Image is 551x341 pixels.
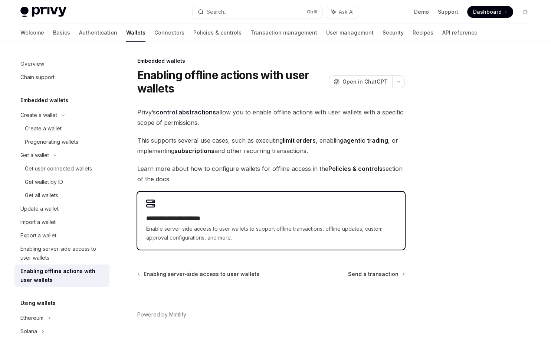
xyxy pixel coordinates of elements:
[326,24,374,42] a: User management
[20,7,66,17] img: light logo
[144,270,259,278] span: Enabling server-side access to user wallets
[25,124,62,133] div: Create a wallet
[343,137,388,144] strong: agentic trading
[14,215,109,229] a: Import a wallet
[20,299,56,308] h5: Using wallets
[14,264,109,287] a: Enabling offline actions with user wallets
[20,327,37,336] div: Solana
[14,57,109,71] a: Overview
[137,107,405,128] span: Privy’s allow you to enable offline actions with user wallets with a specific scope of permissions.
[25,164,92,173] div: Get user connected wallets
[137,163,405,184] span: Learn more about how to configure wallets for offline access in the section of the docs.
[20,73,55,82] div: Chain support
[467,6,513,18] a: Dashboard
[20,96,68,105] h5: Embedded wallets
[348,270,399,278] span: Send a transaction
[14,189,109,202] a: Get all wallets
[207,7,227,16] div: Search...
[25,137,78,146] div: Pregenerating wallets
[137,57,405,65] div: Embedded wallets
[414,8,429,16] a: Demo
[193,24,242,42] a: Policies & controls
[25,178,63,186] div: Get wallet by ID
[137,68,326,95] h1: Enabling offline actions with user wallets
[438,8,458,16] a: Support
[442,24,478,42] a: API reference
[14,202,109,215] a: Update a wallet
[20,111,57,120] div: Create a wallet
[14,229,109,242] a: Export a wallet
[519,6,531,18] button: Toggle dark mode
[14,71,109,84] a: Chain support
[413,24,433,42] a: Recipes
[20,267,105,285] div: Enabling offline actions with user wallets
[473,8,502,16] span: Dashboard
[348,270,404,278] a: Send a transaction
[20,204,59,213] div: Update a wallet
[342,78,388,85] span: Open in ChatGPT
[20,314,43,322] div: Ethereum
[250,24,317,42] a: Transaction management
[14,242,109,264] a: Enabling server-side access to user wallets
[14,175,109,189] a: Get wallet by ID
[339,8,354,16] span: Ask AI
[14,122,109,135] a: Create a wallet
[146,224,396,242] span: Enable server-side access to user wallets to support offline transactions, offline updates, custo...
[383,24,404,42] a: Security
[137,192,405,250] a: **** **** **** **** ****Enable server-side access to user wallets to support offline transactions...
[20,151,49,160] div: Get a wallet
[79,24,117,42] a: Authentication
[154,24,184,42] a: Connectors
[326,5,359,19] button: Ask AI
[25,191,58,200] div: Get all wallets
[20,59,44,68] div: Overview
[20,218,56,227] div: Import a wallet
[283,137,316,144] strong: limit orders
[20,24,44,42] a: Welcome
[328,165,383,172] strong: Policies & controls
[53,24,70,42] a: Basics
[156,108,216,116] a: control abstractions
[20,231,56,240] div: Export a wallet
[174,147,214,155] strong: subscriptions
[137,311,186,318] a: Powered by Mintlify
[138,270,259,278] a: Enabling server-side access to user wallets
[329,75,392,88] button: Open in ChatGPT
[14,135,109,149] a: Pregenerating wallets
[193,5,322,19] button: Search...CtrlK
[137,135,405,156] span: This supports several use cases, such as executing , enabling , or implementing and other recurri...
[126,24,145,42] a: Wallets
[307,9,318,15] span: Ctrl K
[14,162,109,175] a: Get user connected wallets
[20,244,105,262] div: Enabling server-side access to user wallets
